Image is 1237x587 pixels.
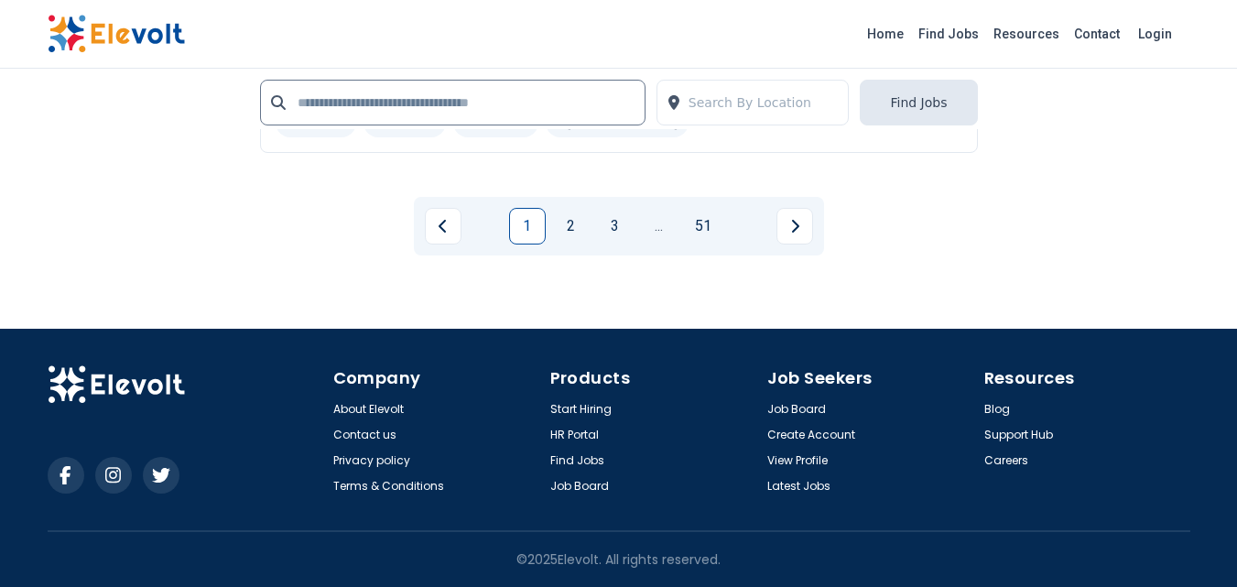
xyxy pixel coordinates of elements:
[333,479,444,494] a: Terms & Conditions
[767,479,830,494] a: Latest Jobs
[550,479,609,494] a: Job Board
[597,208,634,245] a: Page 3
[550,365,756,391] h4: Products
[767,428,855,442] a: Create Account
[333,365,539,391] h4: Company
[685,208,722,245] a: Page 51
[553,208,590,245] a: Page 2
[509,208,546,245] a: Page 1 is your current page
[641,208,678,245] a: Jump forward
[425,208,813,245] ul: Pagination
[776,208,813,245] a: Next page
[984,428,1053,442] a: Support Hub
[1145,499,1237,587] iframe: Chat Widget
[550,453,604,468] a: Find Jobs
[984,402,1010,417] a: Blog
[48,15,185,53] img: Elevolt
[984,365,1190,391] h4: Resources
[48,365,185,404] img: Elevolt
[767,402,826,417] a: Job Board
[333,402,404,417] a: About Elevolt
[984,453,1028,468] a: Careers
[550,402,612,417] a: Start Hiring
[767,365,973,391] h4: Job Seekers
[333,428,396,442] a: Contact us
[767,453,828,468] a: View Profile
[860,80,977,125] button: Find Jobs
[550,428,599,442] a: HR Portal
[860,19,911,49] a: Home
[333,453,410,468] a: Privacy policy
[516,550,721,569] p: © 2025 Elevolt. All rights reserved.
[425,208,461,245] a: Previous page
